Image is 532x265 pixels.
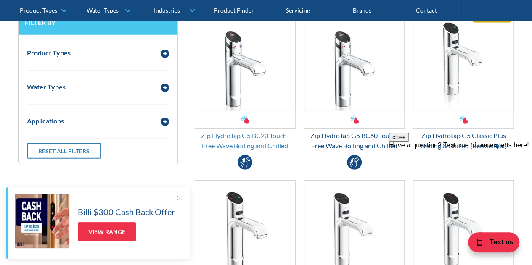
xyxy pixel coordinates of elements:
div: Zip HydroTap G5 BC60 Touch-Free Wave Boiling and Chilled [304,131,405,151]
iframe: podium webchat widget prompt [389,133,532,234]
a: Zip Hydrotap G5 Classic Plus Boiling & Chilled (Residential)Best SellerZip Hydrotap G5 Classic Pl... [413,10,514,151]
h5: Billi $300 Cash Back Offer [78,205,175,218]
a: View Range [78,222,136,241]
img: Zip HydroTap G5 BC60 Touch-Free Wave Boiling and Chilled [304,10,405,111]
iframe: podium webchat widget bubble [448,223,532,265]
div: Product Types [27,48,71,58]
a: Zip HydroTap G5 BC20 Touch-Free Wave Boiling and ChilledZip HydroTap G5 BC20 Touch-Free Wave Boil... [195,10,296,151]
img: Zip Hydrotap G5 Classic Plus Boiling & Chilled (Residential) [413,10,513,111]
a: Reset all filters [27,143,101,159]
div: Industries [154,7,180,14]
div: Applications [27,116,64,126]
div: Product Types [20,7,57,14]
div: Zip Hydrotap G5 Classic Plus Boiling & Chilled (Residential) [413,131,514,151]
div: Water Types [27,82,66,92]
div: Water Types [87,7,119,14]
img: Billi $300 Cash Back Offer [15,194,69,248]
a: Zip HydroTap G5 BC60 Touch-Free Wave Boiling and ChilledZip HydroTap G5 BC60 Touch-Free Wave Boil... [304,10,405,151]
h3: Filter by [25,18,171,26]
img: Zip HydroTap G5 BC20 Touch-Free Wave Boiling and Chilled [195,10,295,111]
div: Zip HydroTap G5 BC20 Touch-Free Wave Boiling and Chilled [195,131,296,151]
